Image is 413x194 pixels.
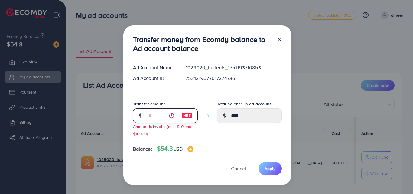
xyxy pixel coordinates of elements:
[259,162,282,175] button: Apply
[387,167,408,189] iframe: Chat
[133,146,152,153] span: Balance:
[173,146,183,152] span: USD
[217,101,271,107] label: Total balance in ad account
[265,166,276,172] span: Apply
[223,162,254,175] button: Cancel
[181,75,286,82] div: 7521319677017374736
[187,146,193,152] img: image
[182,112,193,119] img: image
[157,145,193,153] h4: $54.3
[133,123,195,136] small: Amount is invalid (min: $10, max: $10000)
[231,165,246,172] span: Cancel
[128,64,181,71] div: Ad Account Name
[181,64,286,71] div: 1029020_la deals_1751193710853
[128,75,181,82] div: Ad Account ID
[133,101,165,107] label: Transfer amount
[133,35,272,53] h3: Transfer money from Ecomdy balance to Ad account balance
